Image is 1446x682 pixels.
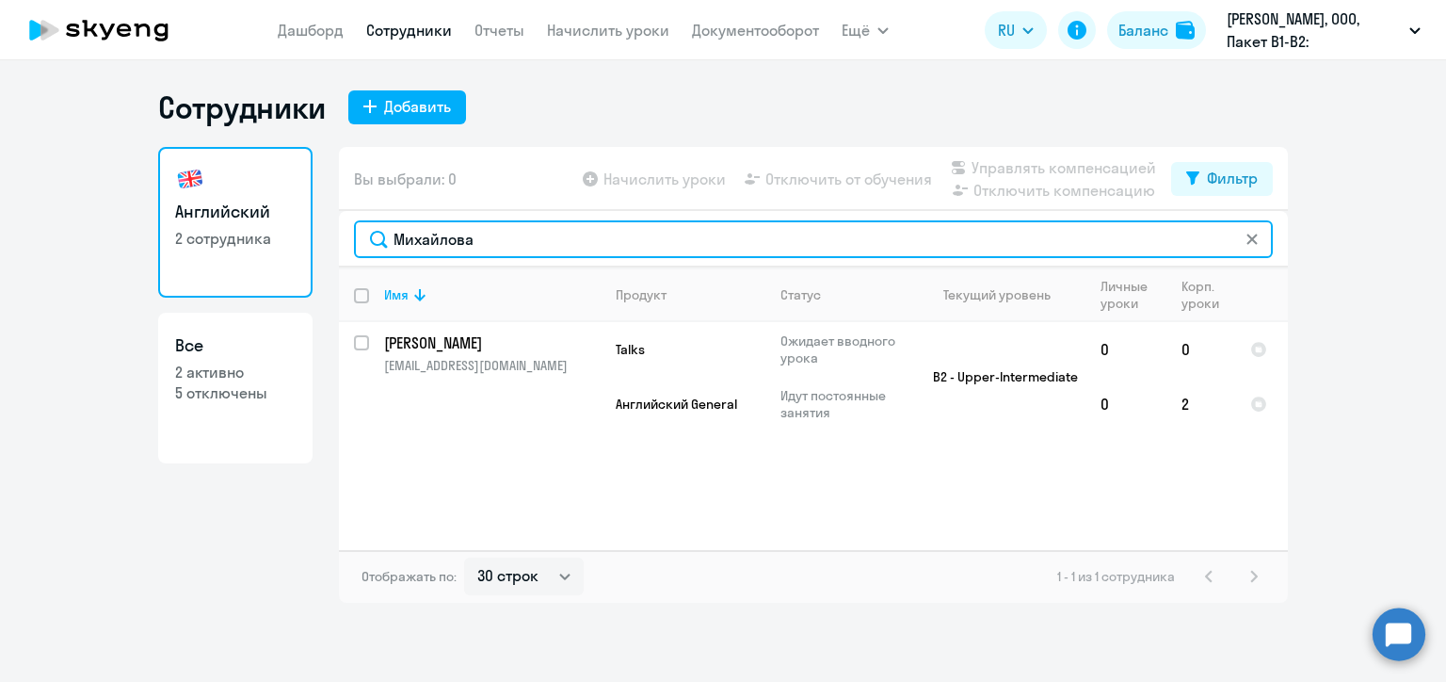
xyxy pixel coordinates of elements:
a: Сотрудники [366,21,452,40]
p: [PERSON_NAME] [384,333,597,353]
a: Дашборд [278,21,344,40]
h1: Сотрудники [158,89,326,126]
img: balance [1176,21,1195,40]
div: Имя [384,286,409,303]
p: [PERSON_NAME], ООО, Пакет B1-B2: [1227,8,1402,53]
input: Поиск по имени, email, продукту или статусу [354,220,1273,258]
div: Текущий уровень [943,286,1051,303]
img: english [175,164,205,194]
p: 5 отключены [175,382,296,403]
div: Имя [384,286,600,303]
td: 0 [1085,322,1166,377]
a: Отчеты [474,21,524,40]
span: Ещё [842,19,870,41]
td: B2 - Upper-Intermediate [910,322,1085,431]
p: 2 сотрудника [175,228,296,249]
td: 0 [1166,322,1235,377]
div: Баланс [1118,19,1168,41]
a: [PERSON_NAME] [384,333,600,353]
div: Личные уроки [1101,278,1165,312]
p: Идут постоянные занятия [780,387,909,421]
button: Ещё [842,11,889,49]
a: Начислить уроки [547,21,669,40]
h3: Английский [175,200,296,224]
span: RU [998,19,1015,41]
div: Продукт [616,286,667,303]
button: [PERSON_NAME], ООО, Пакет B1-B2: [1217,8,1430,53]
p: [EMAIL_ADDRESS][DOMAIN_NAME] [384,357,600,374]
span: Вы выбрали: 0 [354,168,457,190]
button: Добавить [348,90,466,124]
a: Все2 активно5 отключены [158,313,313,463]
div: Корп. уроки [1181,278,1234,312]
a: Документооборот [692,21,819,40]
div: Фильтр [1207,167,1258,189]
td: 2 [1166,377,1235,431]
span: 1 - 1 из 1 сотрудника [1057,568,1175,585]
span: Отображать по: [361,568,457,585]
button: Балансbalance [1107,11,1206,49]
td: 0 [1085,377,1166,431]
a: Английский2 сотрудника [158,147,313,298]
div: Текущий уровень [925,286,1084,303]
span: Talks [616,341,645,358]
p: Ожидает вводного урока [780,333,909,366]
button: Фильтр [1171,162,1273,196]
div: Статус [780,286,821,303]
span: Английский General [616,396,737,413]
button: RU [985,11,1047,49]
h3: Все [175,333,296,358]
p: 2 активно [175,362,296,382]
div: Добавить [384,95,451,118]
